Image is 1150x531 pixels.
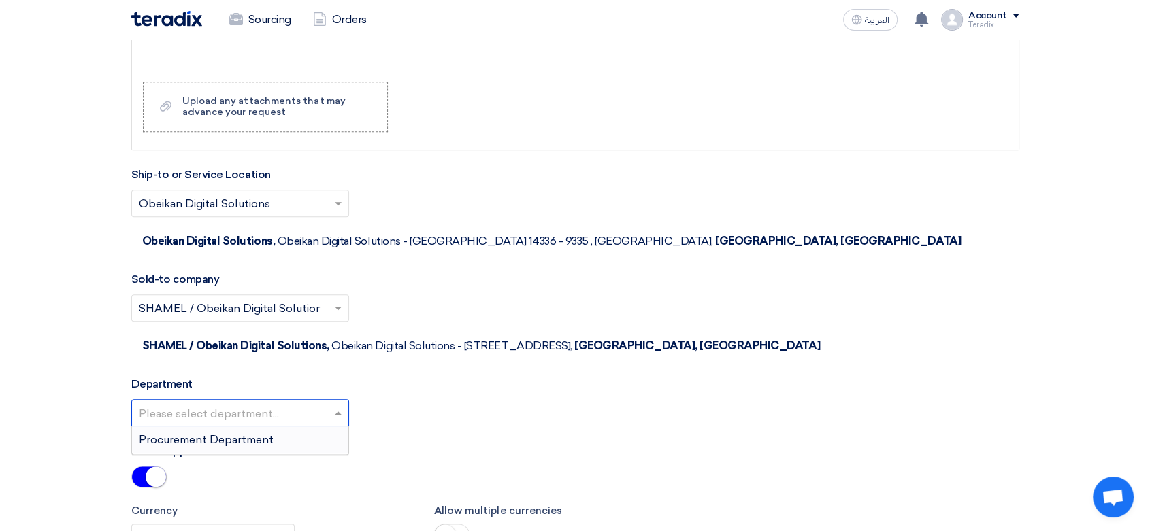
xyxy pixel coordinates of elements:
[131,167,271,183] label: Ship-to or Service Location
[278,235,713,247] span: Obeikan Digital Solutions - [GEOGRAPHIC_DATA] 14336 - 9335 , [GEOGRAPHIC_DATA],
[182,96,374,118] div: Upload any attachments that may advance your request
[302,5,378,35] a: Orders
[968,21,1019,29] div: Teradix
[131,271,220,288] label: Sold-to company
[218,5,302,35] a: Sourcing
[968,10,1007,22] div: Account
[131,376,193,392] label: Department
[331,339,572,352] span: Obeikan Digital Solutions - [STREET_ADDRESS],
[139,433,274,446] span: Procurement Department
[941,9,963,31] img: profile_test.png
[142,235,276,247] span: Obeikan Digital Solutions,
[131,11,202,27] img: Teradix logo
[1093,477,1134,517] div: Open chat
[865,16,889,25] span: العربية
[142,339,329,352] span: SHAMEL / Obeikan Digital Solutions,
[843,9,898,31] button: العربية
[715,235,961,247] span: [GEOGRAPHIC_DATA], [GEOGRAPHIC_DATA]
[131,503,414,519] label: Currency
[434,503,717,519] label: Allow multiple currencies
[574,339,820,352] span: [GEOGRAPHIC_DATA], [GEOGRAPHIC_DATA]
